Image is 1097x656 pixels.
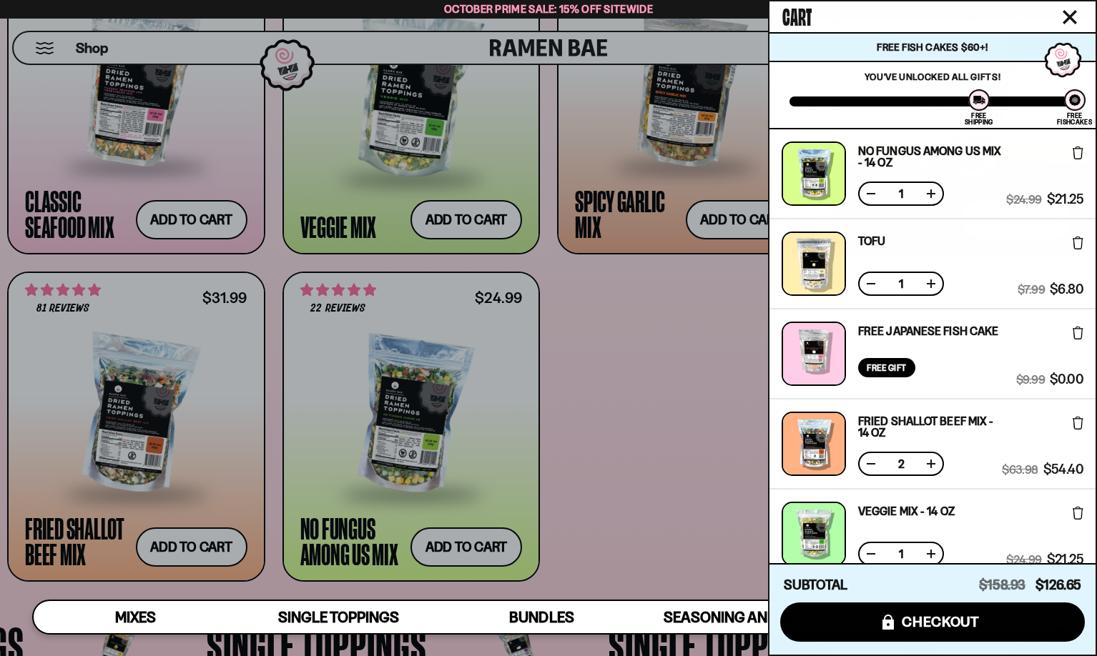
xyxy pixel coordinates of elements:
[115,608,156,626] span: Mixes
[902,614,980,630] span: checkout
[1035,577,1081,593] span: $126.65
[979,577,1025,593] span: $158.93
[509,608,574,626] span: Bundles
[440,601,643,633] a: Bundles
[1006,193,1041,206] span: $24.99
[858,235,885,247] a: Tofu
[1050,373,1083,386] span: $0.00
[858,145,1006,168] a: No Fungus Among Us Mix - 14 OZ
[34,601,237,633] a: Mixes
[858,415,1002,438] a: Fried Shallot Beef Mix - 14 OZ
[1002,463,1038,476] span: $63.98
[237,601,440,633] a: Single Toppings
[1047,553,1083,566] span: $21.25
[858,505,955,517] a: Veggie Mix - 14 OZ
[780,602,1085,642] button: checkout
[1006,553,1041,566] span: $24.99
[1050,283,1083,296] span: $6.80
[782,1,812,29] span: Cart
[644,601,847,633] a: Seasoning and Sauce
[965,112,993,125] div: Free Shipping
[1043,463,1083,476] span: $54.40
[1016,373,1045,386] span: $9.99
[444,2,653,16] span: October Prime Sale: 15% off Sitewide
[890,278,912,289] span: 1
[1047,193,1083,206] span: $21.25
[784,578,847,592] h4: Subtotal
[664,608,826,626] span: Seasoning and Sauce
[890,548,912,560] span: 1
[278,608,399,626] span: Single Toppings
[890,458,912,469] span: 2
[877,41,988,54] span: Free Fish Cakes $60+!
[890,188,912,199] span: 1
[1059,6,1081,28] button: Close cart
[858,325,998,337] a: Free Japanese Fish Cake
[858,358,915,377] div: Free Gift
[1018,283,1045,296] span: $7.99
[1057,112,1092,125] div: Free Fishcakes
[789,71,1076,82] p: You've unlocked all gifts!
